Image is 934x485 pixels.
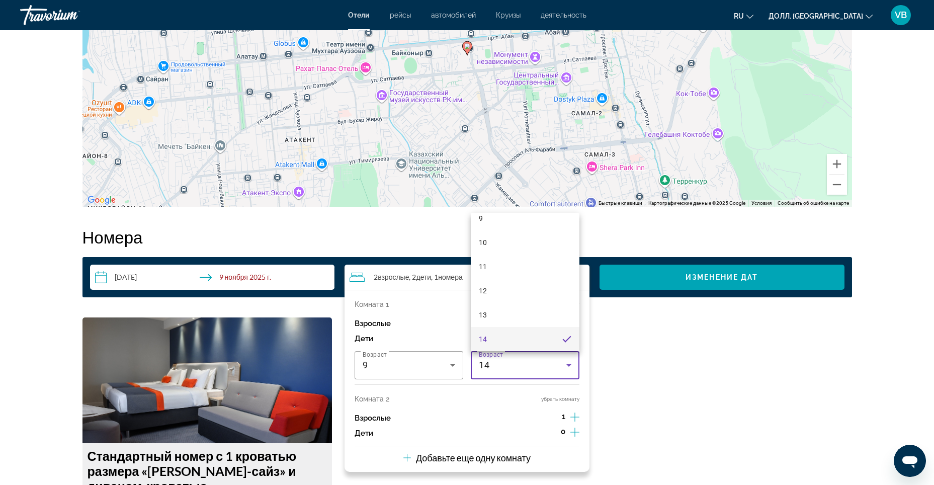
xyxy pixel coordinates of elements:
span: 13 [479,309,487,321]
mat-option: 12 лет от роду [471,279,579,303]
mat-option: 13 лет от роду [471,303,579,327]
span: 12 [479,285,487,297]
mat-option: 14 лет от роду [471,327,579,351]
span: 9 [479,212,483,224]
mat-option: 9 лет от роду [471,206,579,230]
span: 14 [479,333,487,345]
mat-option: 11 лет от роду [471,255,579,279]
span: 10 [479,236,487,249]
mat-option: 10 лет от роду [471,230,579,255]
span: 11 [479,261,487,273]
iframe: Кнопка запуска окна обмена сообщениями [894,445,926,477]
